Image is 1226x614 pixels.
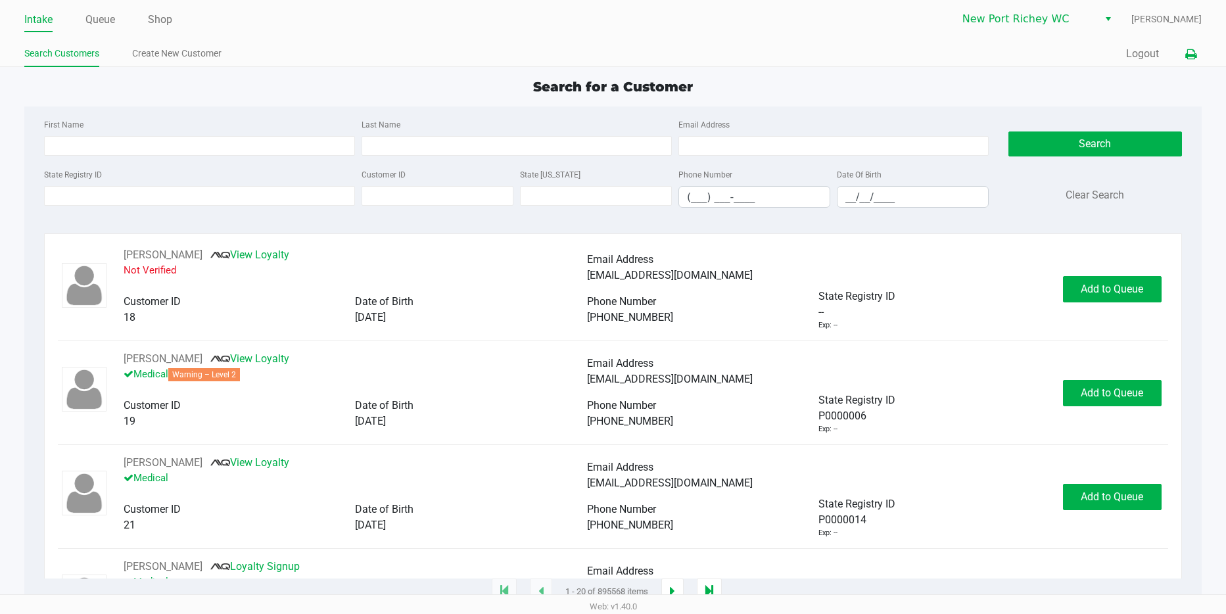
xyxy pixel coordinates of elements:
[837,186,989,208] kendo-maskedtextbox: Format: MM/DD/YYYY
[962,11,1091,27] span: New Port Richey WC
[355,519,386,531] span: [DATE]
[587,269,753,281] span: [EMAIL_ADDRESS][DOMAIN_NAME]
[362,119,400,131] label: Last Name
[818,512,866,528] span: P0000014
[124,415,135,427] span: 19
[679,187,830,207] input: Format: (999) 999-9999
[587,503,656,515] span: Phone Number
[818,394,895,406] span: State Registry ID
[124,295,181,308] span: Customer ID
[124,263,586,278] p: Not Verified
[1063,276,1162,302] button: Add to Queue
[1063,484,1162,510] button: Add to Queue
[1081,387,1143,399] span: Add to Queue
[168,368,240,381] span: Warning – Level 2
[132,45,222,62] a: Create New Customer
[44,169,102,181] label: State Registry ID
[124,503,181,515] span: Customer ID
[124,471,586,486] p: Medical
[818,408,866,424] span: P0000006
[587,357,653,369] span: Email Address
[520,169,580,181] label: State [US_STATE]
[355,399,413,412] span: Date of Birth
[1098,7,1118,31] button: Select
[124,311,135,323] span: 18
[85,11,115,29] a: Queue
[24,11,53,29] a: Intake
[837,187,988,207] input: Format: MM/DD/YYYY
[587,477,753,489] span: [EMAIL_ADDRESS][DOMAIN_NAME]
[587,253,653,266] span: Email Address
[210,352,289,365] a: View Loyalty
[587,399,656,412] span: Phone Number
[210,248,289,261] a: View Loyalty
[44,119,83,131] label: First Name
[678,169,732,181] label: Phone Number
[1081,283,1143,295] span: Add to Queue
[124,351,202,367] button: See customer info
[587,565,653,577] span: Email Address
[124,575,586,590] p: Medical
[362,169,406,181] label: Customer ID
[124,559,202,575] button: See customer info
[210,560,300,573] a: Loyalty Signup
[661,579,684,605] app-submit-button: Next
[1131,12,1202,26] span: [PERSON_NAME]
[587,373,753,385] span: [EMAIL_ADDRESS][DOMAIN_NAME]
[565,585,648,598] span: 1 - 20 of 895568 items
[587,415,673,427] span: [PHONE_NUMBER]
[124,367,586,382] p: Medical
[587,311,673,323] span: [PHONE_NUMBER]
[355,503,413,515] span: Date of Birth
[1081,490,1143,503] span: Add to Queue
[818,498,895,510] span: State Registry ID
[1008,131,1181,156] button: Search
[1063,380,1162,406] button: Add to Queue
[818,290,895,302] span: State Registry ID
[1126,46,1159,62] button: Logout
[530,579,552,605] app-submit-button: Previous
[124,455,202,471] button: See customer info
[124,519,135,531] span: 21
[24,45,99,62] a: Search Customers
[818,528,837,539] div: Exp: --
[1066,187,1124,203] button: Clear Search
[590,602,637,611] span: Web: v1.40.0
[837,169,882,181] label: Date Of Birth
[355,311,386,323] span: [DATE]
[697,579,722,605] app-submit-button: Move to last page
[355,295,413,308] span: Date of Birth
[818,320,837,331] div: Exp: --
[492,579,517,605] app-submit-button: Move to first page
[678,119,730,131] label: Email Address
[355,415,386,427] span: [DATE]
[818,304,824,320] span: --
[148,11,172,29] a: Shop
[533,79,693,95] span: Search for a Customer
[210,456,289,469] a: View Loyalty
[124,247,202,263] button: See customer info
[818,424,837,435] div: Exp: --
[587,461,653,473] span: Email Address
[678,186,830,208] kendo-maskedtextbox: Format: (999) 999-9999
[587,519,673,531] span: [PHONE_NUMBER]
[124,399,181,412] span: Customer ID
[587,295,656,308] span: Phone Number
